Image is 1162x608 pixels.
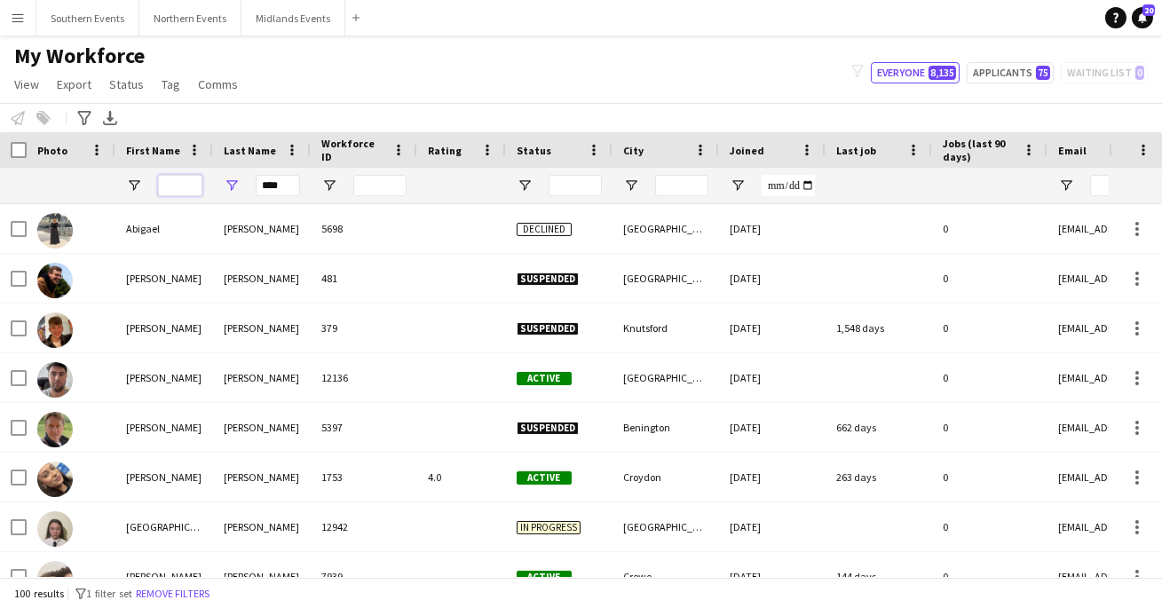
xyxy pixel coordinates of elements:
div: Crewe [613,552,719,601]
div: 0 [932,254,1047,303]
button: Open Filter Menu [623,178,639,193]
button: Open Filter Menu [321,178,337,193]
span: Status [517,144,551,157]
div: 0 [932,204,1047,253]
a: View [7,73,46,96]
span: My Workforce [14,43,145,69]
div: 5397 [311,403,417,452]
div: 12136 [311,353,417,402]
div: [PERSON_NAME] [213,204,311,253]
div: [DATE] [719,552,826,601]
div: [PERSON_NAME] [213,502,311,551]
span: Suspended [517,322,579,336]
div: 1753 [311,453,417,501]
span: City [623,144,644,157]
span: Tag [162,76,180,92]
span: Photo [37,144,67,157]
div: [GEOGRAPHIC_DATA] [115,502,213,551]
img: Abigael Williams [37,213,73,249]
img: Alex Williams [37,312,73,348]
button: Open Filter Menu [730,178,746,193]
div: [DATE] [719,403,826,452]
a: 20 [1132,7,1153,28]
div: Croydon [613,453,719,501]
span: Active [517,571,572,584]
div: 0 [932,304,1047,352]
span: Comms [198,76,238,92]
span: Email [1058,144,1087,157]
button: Applicants75 [967,62,1054,83]
span: Jobs (last 90 days) [943,137,1016,163]
button: Open Filter Menu [126,178,142,193]
span: Suspended [517,422,579,435]
div: [PERSON_NAME] [213,254,311,303]
img: Alexandra Willis [37,462,73,497]
span: Active [517,372,572,385]
img: Alex Williams [37,362,73,398]
a: Tag [154,73,187,96]
button: Open Filter Menu [517,178,533,193]
input: Status Filter Input [549,175,602,196]
span: 1 filter set [86,587,132,600]
span: Workforce ID [321,137,385,163]
div: [DATE] [719,204,826,253]
app-action-btn: Export XLSX [99,107,121,129]
div: 144 days [826,552,932,601]
span: Active [517,471,572,485]
span: In progress [517,521,581,534]
div: [PERSON_NAME] [213,453,311,501]
div: 12942 [311,502,417,551]
div: Abigael [115,204,213,253]
span: Rating [428,144,462,157]
span: 75 [1036,66,1050,80]
span: 8,135 [929,66,956,80]
div: [PERSON_NAME] [115,552,213,601]
div: 4.0 [417,453,506,501]
div: [DATE] [719,453,826,501]
button: Midlands Events [241,1,345,36]
div: 481 [311,254,417,303]
div: 662 days [826,403,932,452]
div: [PERSON_NAME] [115,453,213,501]
div: [PERSON_NAME] [213,552,311,601]
div: [GEOGRAPHIC_DATA] [613,254,719,303]
span: View [14,76,39,92]
div: 0 [932,403,1047,452]
button: Remove filters [132,584,213,604]
span: Joined [730,144,764,157]
div: [PERSON_NAME] [115,403,213,452]
span: Export [57,76,91,92]
app-action-btn: Advanced filters [74,107,95,129]
span: Declined [517,223,572,236]
button: Everyone8,135 [871,62,960,83]
div: [PERSON_NAME] [213,304,311,352]
img: Adam Williams [37,263,73,298]
div: [PERSON_NAME] [115,304,213,352]
input: Joined Filter Input [762,175,815,196]
span: Last job [836,144,876,157]
img: Alexander Gooding-Williams [37,412,73,447]
div: 7939 [311,552,417,601]
div: 263 days [826,453,932,501]
div: 5698 [311,204,417,253]
button: Northern Events [139,1,241,36]
div: [GEOGRAPHIC_DATA] [613,204,719,253]
div: [DATE] [719,304,826,352]
div: 379 [311,304,417,352]
span: 20 [1142,4,1155,16]
button: Open Filter Menu [224,178,240,193]
input: Workforce ID Filter Input [353,175,407,196]
span: Suspended [517,272,579,286]
a: Comms [191,73,245,96]
div: [DATE] [719,502,826,551]
img: Alice Williams [37,561,73,596]
div: [GEOGRAPHIC_DATA] [613,502,719,551]
div: [PERSON_NAME] [115,353,213,402]
div: 0 [932,502,1047,551]
div: [PERSON_NAME] [213,353,311,402]
div: 1,548 days [826,304,932,352]
input: Last Name Filter Input [256,175,300,196]
div: Benington [613,403,719,452]
span: First Name [126,144,180,157]
div: [DATE] [719,353,826,402]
